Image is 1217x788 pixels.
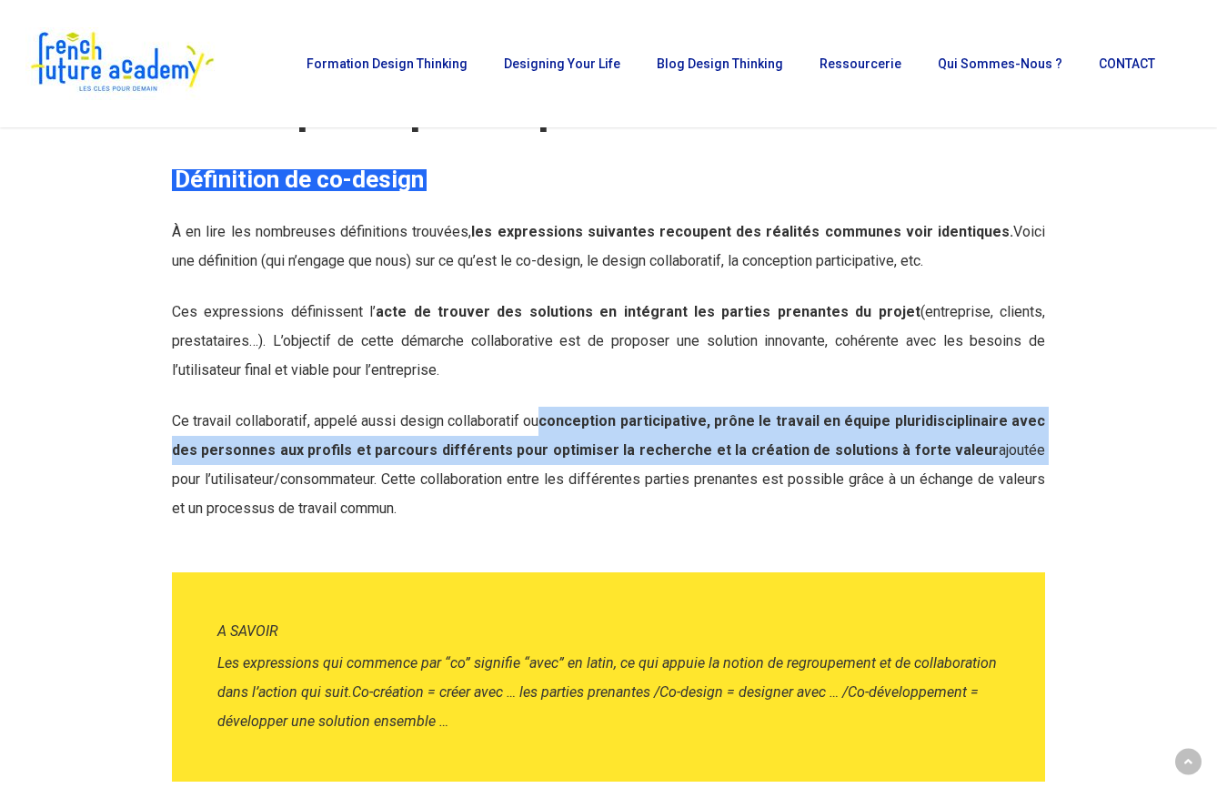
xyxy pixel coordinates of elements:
[217,683,979,730] i: Co-développement = développer une solution ensemble …
[820,56,901,71] span: Ressourcerie
[307,56,468,71] span: Formation Design Thinking
[1099,56,1155,71] span: CONTACT
[172,223,1045,269] span: À en lire les nombreuses définitions trouvées, Voici une définition (qui n’engage que nous) sur c...
[217,654,997,701] i: Les expressions qui commence par “co” signifie “avec” en latin, ce qui appuie la notion de regrou...
[172,29,824,134] strong: Co-design ? Conception participative ?
[376,303,920,320] strong: acte de trouver des solutions en intégrant les parties prenantes du projet
[297,57,477,70] a: Formation Design Thinking
[25,27,217,100] img: French Future Academy
[659,683,848,701] i: Co-design = designer avec … /
[471,223,1013,240] strong: les expressions suivantes recoupent des réalités communes voir identiques.
[938,56,1062,71] span: Qui sommes-nous ?
[1090,57,1164,70] a: CONTACT
[217,622,278,640] i: A SAVOIR
[504,56,620,71] span: Designing Your Life
[352,683,659,701] i: Co-création = créer avec … les parties prenantes /
[172,412,1045,459] strong: conception participative, prône le travail en équipe pluridisciplinaire avec des personnes aux pr...
[657,56,783,71] span: Blog Design Thinking
[175,166,424,193] strong: Définition de co-design
[648,57,792,70] a: Blog Design Thinking
[172,412,1045,517] span: Ce travail collaboratif, appelé aussi design collaboratif ou ajoutée pour l’utilisateur/consommat...
[810,57,910,70] a: Ressourcerie
[495,57,629,70] a: Designing Your Life
[172,303,1045,379] span: Ces expressions définissent l’ (entreprise, clients, prestataires…). L’objectif de cette démarche...
[929,57,1071,70] a: Qui sommes-nous ?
